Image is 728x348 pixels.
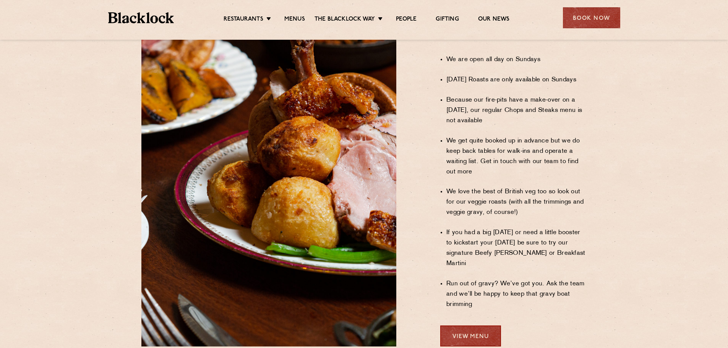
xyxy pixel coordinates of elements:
li: We get quite booked up in advance but we do keep back tables for walk-ins and operate a waiting l... [446,136,587,177]
li: Run out of gravy? We’ve got you. Ask the team and we’ll be happy to keep that gravy boat brimming [446,279,587,310]
a: People [396,16,417,24]
li: We love the best of British veg too so look out for our veggie roasts (with all the trimmings and... [446,187,587,218]
img: BL_Textured_Logo-footer-cropped.svg [108,12,174,23]
a: Gifting [436,16,459,24]
div: Book Now [563,7,620,28]
li: We are open all day on Sundays [446,55,587,65]
a: View Menu [440,325,501,346]
a: The Blacklock Way [315,16,375,24]
a: Menus [284,16,305,24]
li: Because our fire-pits have a make-over on a [DATE], our regular Chops and Steaks menu is not avai... [446,95,587,126]
a: Restaurants [224,16,263,24]
li: [DATE] Roasts are only available on Sundays [446,75,587,85]
a: Our News [478,16,510,24]
li: If you had a big [DATE] or need a little booster to kickstart your [DATE] be sure to try our sign... [446,228,587,269]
